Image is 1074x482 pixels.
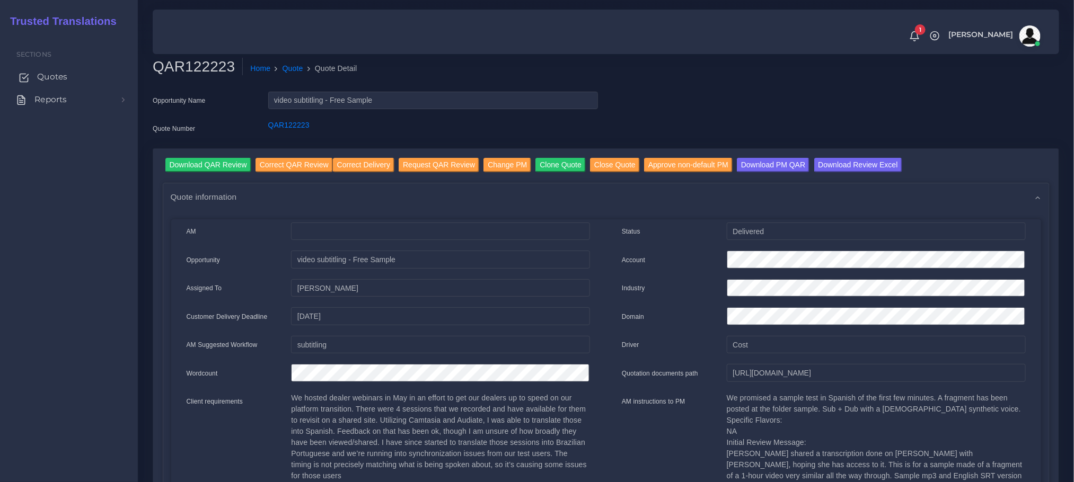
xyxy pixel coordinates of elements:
[622,312,644,322] label: Domain
[8,88,130,111] a: Reports
[250,63,270,74] a: Home
[1019,25,1041,47] img: avatar
[16,50,51,58] span: Sections
[291,279,590,297] input: pm
[814,158,902,172] input: Download Review Excel
[153,96,206,105] label: Opportunity Name
[165,158,251,172] input: Download QAR Review
[153,58,243,76] h2: QAR122223
[948,31,1014,38] span: [PERSON_NAME]
[268,121,310,129] a: QAR122223
[187,369,218,378] label: Wordcount
[187,397,243,406] label: Client requirements
[163,183,1049,210] div: Quote information
[303,63,357,74] li: Quote Detail
[915,24,926,35] span: 1
[153,124,195,133] label: Quote Number
[622,340,639,350] label: Driver
[187,227,196,236] label: AM
[187,340,258,350] label: AM Suggested Workflow
[622,255,645,265] label: Account
[622,227,640,236] label: Status
[333,158,394,172] input: Correct Delivery
[622,397,685,406] label: AM instructions to PM
[8,66,130,88] a: Quotes
[3,13,117,30] a: Trusted Translations
[590,158,640,172] input: Close Quote
[905,30,924,42] a: 1
[644,158,733,172] input: Approve non-default PM
[256,158,333,172] input: Correct QAR Review
[34,94,67,105] span: Reports
[37,71,67,83] span: Quotes
[483,158,531,172] input: Change PM
[399,158,479,172] input: Request QAR Review
[283,63,303,74] a: Quote
[737,158,809,172] input: Download PM QAR
[943,25,1044,47] a: [PERSON_NAME]avatar
[3,15,117,28] h2: Trusted Translations
[291,392,590,481] p: We hosted dealer webinars in May in an effort to get our dealers up to speed on our platform tran...
[535,158,586,172] input: Clone Quote
[187,312,268,322] label: Customer Delivery Deadline
[171,191,237,203] span: Quote information
[187,283,222,293] label: Assigned To
[622,369,698,378] label: Quotation documents path
[187,255,221,265] label: Opportunity
[622,283,645,293] label: Industry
